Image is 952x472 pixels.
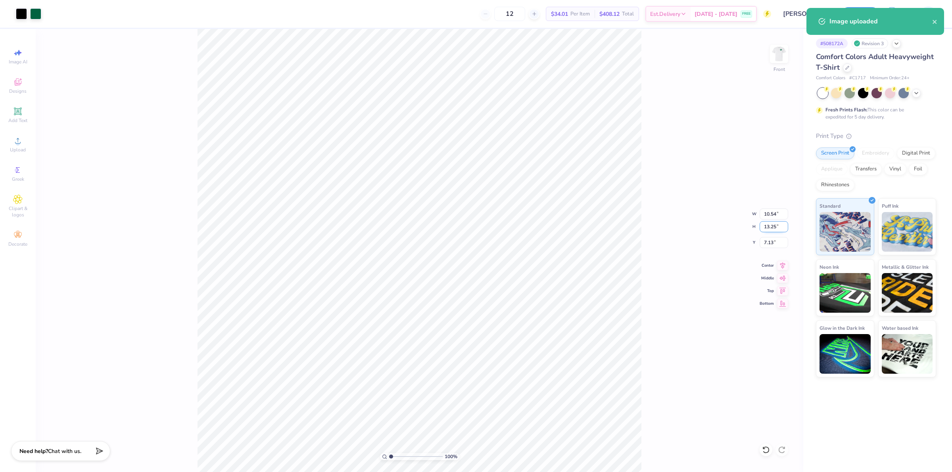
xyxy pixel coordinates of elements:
span: Clipart & logos [4,205,32,218]
div: Image uploaded [829,17,932,26]
img: Neon Ink [820,273,871,313]
span: Est. Delivery [650,10,680,18]
span: Water based Ink [882,324,918,332]
div: Digital Print [897,147,935,159]
div: This color can be expedited for 5 day delivery. [825,106,923,120]
div: Foil [909,163,927,175]
span: Per Item [570,10,590,18]
span: FREE [742,11,750,17]
span: Image AI [9,59,27,65]
span: Center [760,263,774,268]
span: [DATE] - [DATE] [695,10,737,18]
span: Upload [10,147,26,153]
img: Water based Ink [882,334,933,374]
span: # C1717 [849,75,866,82]
span: Bottom [760,301,774,306]
div: Print Type [816,132,936,141]
strong: Need help? [19,447,48,455]
div: Vinyl [884,163,906,175]
span: Greek [12,176,24,182]
span: Chat with us. [48,447,81,455]
img: Metallic & Glitter Ink [882,273,933,313]
div: Rhinestones [816,179,854,191]
div: Revision 3 [852,38,888,48]
div: Embroidery [857,147,894,159]
img: Puff Ink [882,212,933,252]
span: $408.12 [599,10,620,18]
div: # 508172A [816,38,848,48]
span: Minimum Order: 24 + [870,75,910,82]
span: $34.01 [551,10,568,18]
span: Designs [9,88,27,94]
div: Screen Print [816,147,854,159]
div: Front [773,66,785,73]
div: Applique [816,163,848,175]
span: Middle [760,275,774,281]
span: Comfort Colors Adult Heavyweight T-Shirt [816,52,934,72]
span: Metallic & Glitter Ink [882,263,929,271]
span: Neon Ink [820,263,839,271]
span: Add Text [8,117,27,124]
span: Decorate [8,241,27,247]
span: Glow in the Dark Ink [820,324,865,332]
button: close [932,17,938,26]
span: Total [622,10,634,18]
img: Glow in the Dark Ink [820,334,871,374]
span: Puff Ink [882,202,898,210]
img: Standard [820,212,871,252]
input: Untitled Design [777,6,835,22]
span: Top [760,288,774,294]
span: Comfort Colors [816,75,845,82]
div: Transfers [850,163,882,175]
input: – – [494,7,525,21]
strong: Fresh Prints Flash: [825,107,868,113]
img: Front [771,46,787,62]
span: 100 % [445,453,457,460]
span: Standard [820,202,841,210]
